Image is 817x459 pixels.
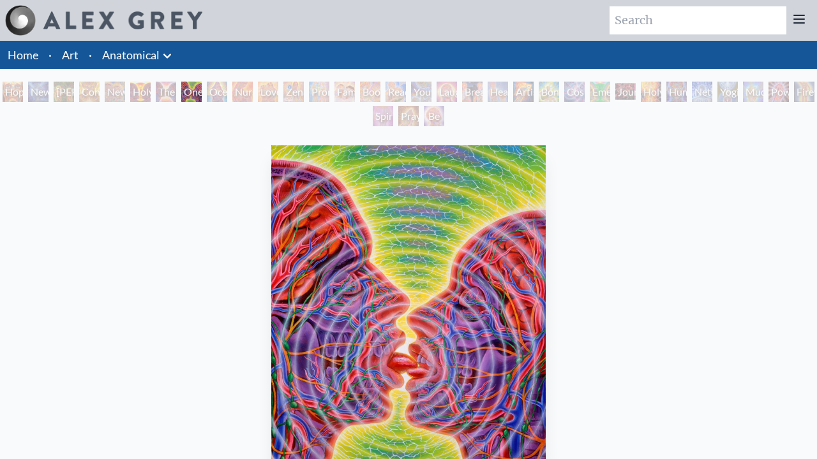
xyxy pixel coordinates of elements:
[156,82,176,102] div: The Kiss
[8,48,38,62] a: Home
[424,106,444,126] div: Be a Good Human Being
[309,82,329,102] div: Promise
[130,82,151,102] div: Holy Grail
[641,82,661,102] div: Holy Fire
[610,6,786,34] input: Search
[207,82,227,102] div: Ocean of Love Bliss
[360,82,380,102] div: Boo-boo
[283,82,304,102] div: Zena Lotus
[462,82,483,102] div: Breathing
[386,82,406,102] div: Reading
[743,82,763,102] div: Mudra
[717,82,738,102] div: Yogi & the Möbius Sphere
[488,82,508,102] div: Healing
[232,82,253,102] div: Nursing
[437,82,457,102] div: Laughing Man
[102,46,160,64] a: Anatomical
[79,82,100,102] div: Contemplation
[3,82,23,102] div: Hope
[84,41,97,69] li: ·
[62,46,79,64] a: Art
[564,82,585,102] div: Cosmic Lovers
[666,82,687,102] div: Human Geometry
[54,82,74,102] div: [PERSON_NAME] & Eve
[692,82,712,102] div: Networks
[373,106,393,126] div: Spirit Animates the Flesh
[28,82,49,102] div: New Man [DEMOGRAPHIC_DATA]: [DEMOGRAPHIC_DATA] Mind
[590,82,610,102] div: Emerald Grail
[258,82,278,102] div: Love Circuit
[615,82,636,102] div: Journey of the Wounded Healer
[539,82,559,102] div: Bond
[513,82,534,102] div: Artist's Hand
[768,82,789,102] div: Power to the Peaceful
[794,82,814,102] div: Firewalking
[334,82,355,102] div: Family
[181,82,202,102] div: One Taste
[43,41,57,69] li: ·
[411,82,431,102] div: Young & Old
[105,82,125,102] div: New Man New Woman
[398,106,419,126] div: Praying Hands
